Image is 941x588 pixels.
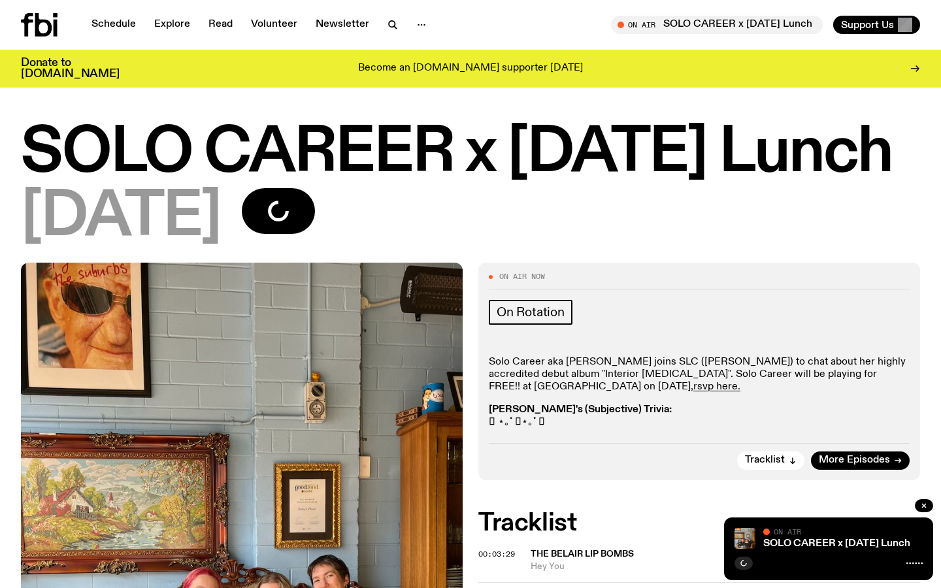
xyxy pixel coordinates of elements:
a: Newsletter [308,16,377,34]
span: Hey You [531,561,806,573]
button: Tracklist [737,451,804,470]
button: On AirSOLO CAREER x [DATE] Lunch [611,16,823,34]
a: SOLO CAREER x [DATE] Lunch [763,538,910,549]
a: Explore [146,16,198,34]
p: Solo Career aka [PERSON_NAME] joins SLC ([PERSON_NAME]) to chat about her highly accredited debut... [489,356,910,394]
img: solo career 4 slc [735,528,755,549]
span: Tracklist [745,455,785,465]
span: 00:03:29 [478,549,515,559]
span: On Air [774,527,801,536]
span: Support Us [841,19,894,31]
p: 𓇼 ⋆｡˚ 𓆝⋆｡˚ 𓇼 [489,404,910,429]
a: More Episodes [811,451,910,470]
a: Schedule [84,16,144,34]
span: On Rotation [497,305,565,319]
h3: Donate to [DOMAIN_NAME] [21,57,120,80]
span: The Belair Lip Bombs [531,549,634,559]
strong: [PERSON_NAME]'s (Subjective) Trivia: [489,404,672,415]
span: On Air Now [499,273,545,280]
h1: SOLO CAREER x [DATE] Lunch [21,124,920,183]
a: On Rotation [489,300,572,325]
p: Become an [DOMAIN_NAME] supporter [DATE] [358,63,583,74]
button: Support Us [833,16,920,34]
span: More Episodes [819,455,890,465]
a: Volunteer [243,16,305,34]
h2: Tracklist [478,512,920,535]
a: rsvp here. [693,382,740,392]
span: [DATE] [21,188,221,247]
a: Read [201,16,240,34]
